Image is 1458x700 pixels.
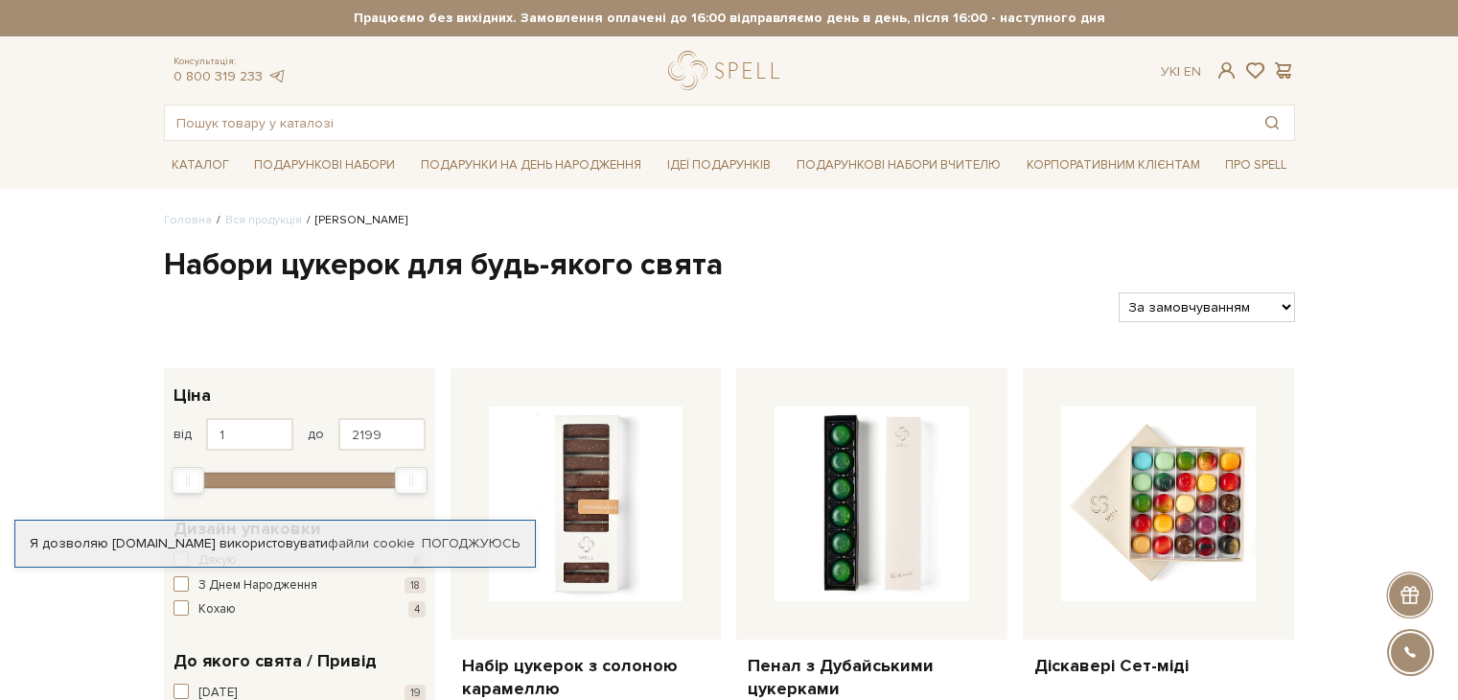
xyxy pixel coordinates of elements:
a: Пенал з Дубайськими цукерками [748,655,996,700]
a: En [1184,63,1201,80]
a: logo [668,51,788,90]
div: Min [172,467,204,494]
input: Ціна [206,418,293,451]
a: Погоджуюсь [422,535,520,552]
button: Пошук товару у каталозі [1250,105,1294,140]
span: | [1177,63,1180,80]
span: 4 [408,601,426,618]
span: Консультація: [174,56,287,68]
span: Ціна [174,383,211,408]
h1: Набори цукерок для будь-якого свята [164,245,1295,286]
strong: Працюємо без вихідних. Замовлення оплачені до 16:00 відправляємо день в день, після 16:00 - насту... [164,10,1295,27]
a: telegram [267,68,287,84]
button: Кохаю 4 [174,600,426,619]
input: Ціна [338,418,426,451]
div: Я дозволяю [DOMAIN_NAME] використовувати [15,535,535,552]
button: З Днем Народження 18 [174,576,426,595]
a: Корпоративним клієнтам [1019,151,1208,180]
a: Про Spell [1217,151,1294,180]
a: Головна [164,213,212,227]
a: Подарунки на День народження [413,151,649,180]
span: до [308,426,324,443]
a: Подарункові набори Вчителю [789,149,1008,181]
a: Подарункові набори [246,151,403,180]
input: Пошук товару у каталозі [165,105,1250,140]
span: Кохаю [198,600,236,619]
a: файли cookie [328,535,415,551]
a: Діскавері Сет-міді [1034,655,1283,677]
span: До якого свята / Привід [174,648,377,674]
a: 0 800 319 233 [174,68,263,84]
a: Набір цукерок з солоною карамеллю [462,655,710,700]
li: [PERSON_NAME] [302,212,407,229]
span: від [174,426,192,443]
span: 18 [405,577,426,594]
span: Дизайн упаковки [174,516,321,542]
div: Ук [1161,63,1201,81]
div: Max [395,467,428,494]
a: Каталог [164,151,237,180]
a: Ідеї подарунків [660,151,778,180]
a: Вся продукція [225,213,302,227]
span: З Днем Народження [198,576,317,595]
